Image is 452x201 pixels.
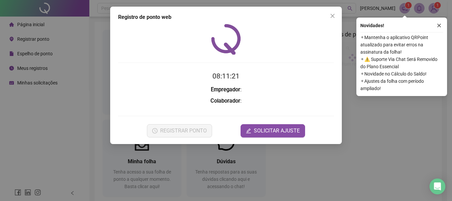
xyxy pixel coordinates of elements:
[212,72,240,80] time: 08:11:21
[118,13,334,21] div: Registro de ponto web
[327,11,338,21] button: Close
[211,86,240,93] strong: Empregador
[360,70,443,77] span: ⚬ Novidade no Cálculo do Saldo!
[360,34,443,56] span: ⚬ Mantenha o aplicativo QRPoint atualizado para evitar erros na assinatura da folha!
[210,98,240,104] strong: Colaborador
[246,128,251,133] span: edit
[211,24,241,55] img: QRPoint
[147,124,212,137] button: REGISTRAR PONTO
[360,56,443,70] span: ⚬ ⚠️ Suporte Via Chat Será Removido do Plano Essencial
[330,13,335,19] span: close
[360,22,384,29] span: Novidades !
[429,178,445,194] div: Open Intercom Messenger
[254,127,300,135] span: SOLICITAR AJUSTE
[360,77,443,92] span: ⚬ Ajustes da folha com período ampliado!
[118,97,334,105] h3: :
[241,124,305,137] button: editSOLICITAR AJUSTE
[118,85,334,94] h3: :
[437,23,441,28] span: close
